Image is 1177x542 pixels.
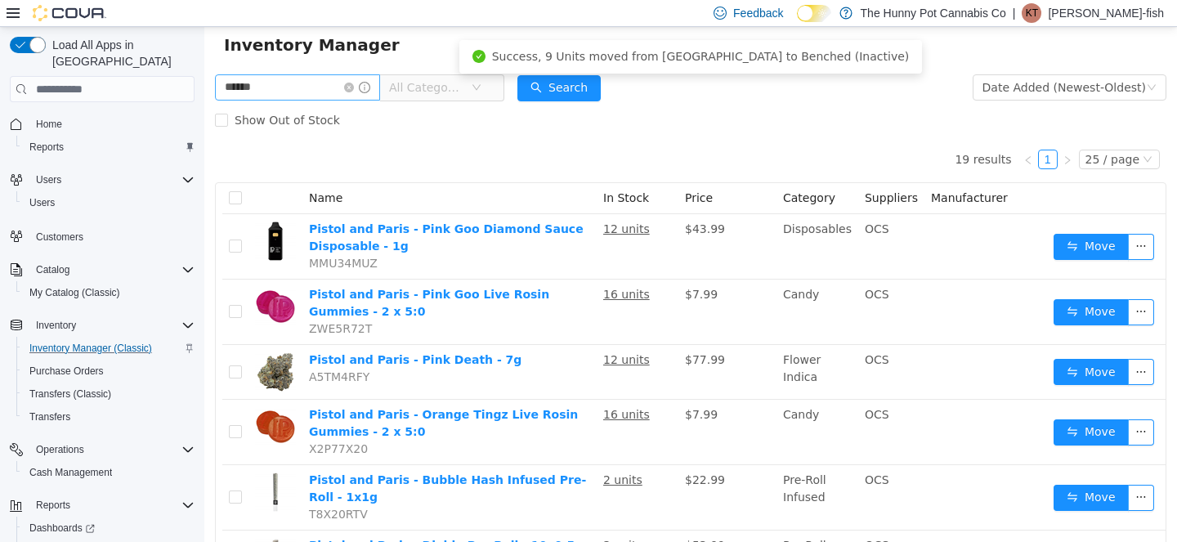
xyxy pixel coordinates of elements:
div: 25 / page [881,123,935,141]
button: icon: ellipsis [924,458,950,484]
a: Pistol and Paris - Bubble Hash Infused Pre-Roll - 1x1g [105,446,382,477]
button: icon: swapMove [849,207,924,233]
span: $7.99 [481,261,513,274]
span: Name [105,164,138,177]
button: icon: swapMove [849,332,924,358]
button: Cash Management [16,461,201,484]
span: Users [29,170,195,190]
img: Pistol and Paris - Pink Death - 7g hero shot [51,325,92,365]
span: OCS [660,261,685,274]
a: Pistol and Paris - Pink Goo Diamond Sauce Disposable - 1g [105,195,379,226]
img: Pistol and Paris - Pink Goo Live Rosin Gummies - 2 x 5:0 hero shot [51,259,92,300]
a: Transfers [23,407,77,427]
span: X2P77X20 [105,415,163,428]
span: Cash Management [29,466,112,479]
button: Reports [29,495,77,515]
span: T8X20RTV [105,481,163,494]
li: Next Page [853,123,873,142]
a: Dashboards [16,517,201,540]
span: My Catalog (Classic) [29,286,120,299]
span: Home [29,114,195,134]
p: The Hunny Pot Cannabis Co [861,3,1006,23]
a: Pistol and Paris - Orange Tingz Live Rosin Gummies - 2 x 5:0 [105,381,374,411]
span: Users [23,193,195,213]
span: My Catalog (Classic) [23,283,195,302]
a: Cash Management [23,463,119,482]
span: KT [1026,3,1038,23]
td: Candy [572,253,654,318]
i: icon: left [819,128,829,138]
button: Operations [29,440,91,459]
span: Feedback [733,5,783,21]
button: My Catalog (Classic) [16,281,201,304]
a: Reports [23,137,70,157]
span: Purchase Orders [23,361,195,381]
a: Users [23,193,61,213]
span: OCS [660,326,685,339]
span: Customers [36,231,83,244]
span: Customers [29,226,195,246]
a: Inventory Manager (Classic) [23,338,159,358]
span: Transfers [29,410,70,423]
span: $53.99 [481,512,521,525]
button: icon: swapMove [849,458,924,484]
span: Reports [29,141,64,154]
span: Dark Mode [797,22,798,23]
button: Customers [3,224,201,248]
button: Operations [3,438,201,461]
button: Transfers (Classic) [16,383,201,405]
td: Pre-Roll Infused [572,438,654,504]
a: Pistol and Paris - Pink Goo Live Rosin Gummies - 2 x 5:0 [105,261,345,291]
span: OCS [660,195,685,208]
a: Customers [29,227,90,247]
input: Dark Mode [797,5,831,22]
button: icon: searchSearch [313,48,396,74]
span: $43.99 [481,195,521,208]
button: Inventory Manager (Classic) [16,337,201,360]
span: Inventory Manager [20,5,205,31]
span: Manufacturer [727,164,803,177]
button: Inventory [29,316,83,335]
span: MMU34MUZ [105,230,173,243]
button: Transfers [16,405,201,428]
span: Catalog [29,260,195,280]
button: Users [16,191,201,214]
i: icon: close-circle [140,56,150,65]
i: icon: check-circle [268,23,281,36]
u: 16 units [399,381,445,394]
i: icon: down [267,56,277,67]
span: Reports [23,137,195,157]
u: 3 units [399,512,438,525]
span: Cash Management [23,463,195,482]
button: Users [29,170,68,190]
td: Candy [572,373,654,438]
span: Inventory [36,319,76,332]
img: Cova [33,5,106,21]
span: Load All Apps in [GEOGRAPHIC_DATA] [46,37,195,69]
span: Success, 9 Units moved from [GEOGRAPHIC_DATA] to Benched (Inactive) [288,23,705,36]
span: Transfers (Classic) [29,387,111,401]
i: icon: down [942,56,952,67]
div: Date Added (Newest-Oldest) [778,48,942,73]
u: 16 units [399,261,445,274]
span: Suppliers [660,164,714,177]
button: icon: ellipsis [924,207,950,233]
span: OCS [660,512,685,525]
li: Previous Page [814,123,834,142]
i: icon: down [938,128,948,139]
span: Transfers [23,407,195,427]
span: OCS [660,446,685,459]
span: Home [36,118,62,131]
span: ZWE5R72T [105,295,168,308]
span: Dashboards [23,518,195,538]
span: Users [29,196,55,209]
button: icon: ellipsis [924,392,950,419]
span: Category [579,164,631,177]
p: | [1013,3,1016,23]
span: Dashboards [29,522,95,535]
td: Flower Indica [572,318,654,373]
span: A5TM4RFY [105,343,165,356]
span: Reports [29,495,195,515]
button: Purchase Orders [16,360,201,383]
td: Disposables [572,187,654,253]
